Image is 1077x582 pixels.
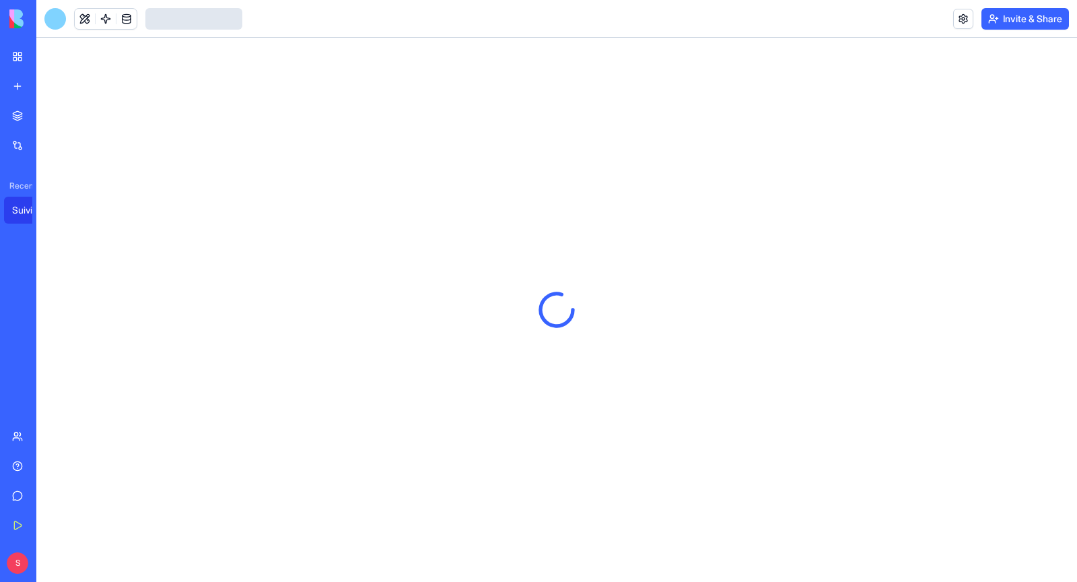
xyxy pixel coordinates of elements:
div: Suivi Interventions Artisans [12,203,50,217]
a: Suivi Interventions Artisans [4,197,58,224]
img: logo [9,9,93,28]
span: Recent [4,181,32,191]
span: S [7,552,28,574]
button: Invite & Share [981,8,1069,30]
